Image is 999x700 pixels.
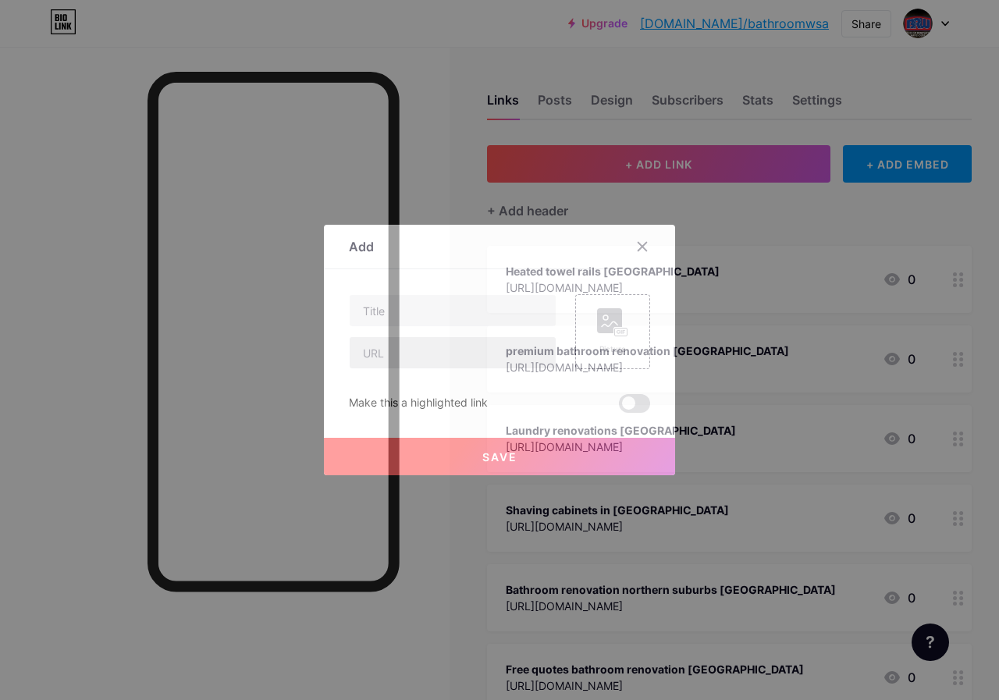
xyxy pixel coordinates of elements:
[324,438,675,475] button: Save
[350,295,556,326] input: Title
[597,343,628,355] div: Picture
[350,337,556,368] input: URL
[482,450,517,464] span: Save
[349,394,488,413] div: Make this a highlighted link
[349,237,374,256] div: Add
